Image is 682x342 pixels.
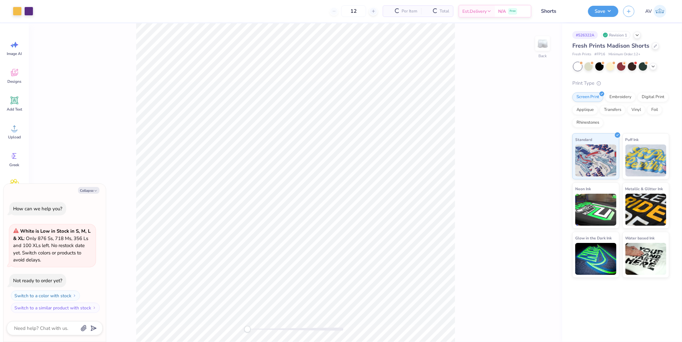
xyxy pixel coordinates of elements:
[645,8,652,15] span: AV
[625,243,667,275] img: Water based Ink
[625,144,667,176] img: Puff Ink
[600,105,625,115] div: Transfers
[625,185,663,192] span: Metallic & Glitter Ink
[536,37,549,50] img: Back
[572,52,591,57] span: Fresh Prints
[647,105,662,115] div: Foil
[73,294,76,298] img: Switch to a color with stock
[13,228,90,242] strong: White is Low in Stock in S, M, L & XL
[654,5,666,18] img: Aargy Velasco
[627,105,645,115] div: Vinyl
[462,8,487,15] span: Est. Delivery
[638,92,669,102] div: Digital Print
[7,51,22,56] span: Image AI
[498,8,506,15] span: N/A
[594,52,605,57] span: # FP16
[7,107,22,112] span: Add Text
[642,5,669,18] a: AV
[572,42,649,50] span: Fresh Prints Madison Shorts
[625,235,655,241] span: Water based Ink
[402,8,417,15] span: Per Item
[13,228,90,263] span: : Only 876 Ss, 718 Ms, 356 Ls and 100 XLs left. No restock date yet. Switch colors or products to...
[575,136,592,143] span: Standard
[605,92,636,102] div: Embroidery
[244,326,251,332] div: Accessibility label
[341,5,366,17] input: – –
[11,303,100,313] button: Switch to a similar product with stock
[572,105,598,115] div: Applique
[625,194,667,226] img: Metallic & Glitter Ink
[538,53,547,59] div: Back
[625,136,639,143] span: Puff Ink
[11,291,80,301] button: Switch to a color with stock
[572,80,669,87] div: Print Type
[78,187,99,194] button: Collapse
[13,277,62,284] div: Not ready to order yet?
[440,8,449,15] span: Total
[601,31,631,39] div: Revision 1
[92,306,96,310] img: Switch to a similar product with stock
[510,9,516,13] span: Free
[10,162,20,167] span: Greek
[575,194,616,226] img: Neon Ink
[13,206,62,212] div: How can we help you?
[608,52,640,57] span: Minimum Order: 12 +
[8,135,21,140] span: Upload
[7,79,21,84] span: Designs
[572,92,603,102] div: Screen Print
[575,185,591,192] span: Neon Ink
[536,5,583,18] input: Untitled Design
[575,144,616,176] img: Standard
[588,6,618,17] button: Save
[572,31,598,39] div: # 526322A
[575,235,612,241] span: Glow in the Dark Ink
[572,118,603,128] div: Rhinestones
[575,243,616,275] img: Glow in the Dark Ink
